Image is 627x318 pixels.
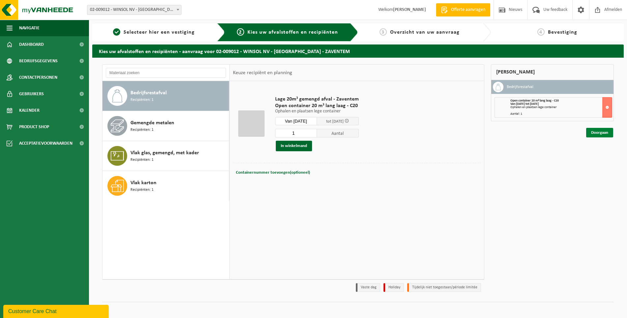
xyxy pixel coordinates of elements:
[3,304,110,318] iframe: chat widget
[510,112,612,116] div: Aantal: 1
[19,53,58,69] span: Bedrijfsgegevens
[130,119,174,127] span: Gemengde metalen
[390,30,460,35] span: Overzicht van uw aanvraag
[317,129,359,137] span: Aantal
[130,127,154,133] span: Recipiënten: 1
[87,5,181,14] span: 02-009012 - WINSOL NV - LEUVEN - ZAVENTEM
[124,30,195,35] span: Selecteer hier een vestiging
[19,36,44,53] span: Dashboard
[235,168,311,177] button: Containernummer toevoegen(optioneel)
[19,102,40,119] span: Kalender
[356,283,380,292] li: Vaste dag
[130,187,154,193] span: Recipiënten: 1
[87,5,182,15] span: 02-009012 - WINSOL NV - LEUVEN - ZAVENTEM
[102,81,229,111] button: Bedrijfsrestafval Recipiënten: 1
[237,28,244,36] span: 2
[19,69,57,86] span: Contactpersonen
[586,128,613,137] a: Doorgaan
[384,283,404,292] li: Holiday
[449,7,487,13] span: Offerte aanvragen
[106,68,226,78] input: Materiaal zoeken
[510,106,612,109] div: Ophalen en plaatsen lege container
[393,7,426,12] strong: [PERSON_NAME]
[510,102,539,106] strong: Van [DATE] tot [DATE]
[407,283,481,292] li: Tijdelijk niet toegestaan/période limitée
[275,102,359,109] span: Open container 20 m³ lang laag - C20
[491,64,614,80] div: [PERSON_NAME]
[130,149,199,157] span: Vlak glas, gemengd, met kader
[113,28,120,36] span: 1
[247,30,338,35] span: Kies uw afvalstoffen en recipiënten
[230,65,296,81] div: Keuze recipiënt en planning
[380,28,387,36] span: 3
[275,109,359,114] p: Ophalen en plaatsen lege container
[19,20,40,36] span: Navigatie
[510,99,559,102] span: Open container 20 m³ lang laag - C20
[19,86,44,102] span: Gebruikers
[19,119,49,135] span: Product Shop
[548,30,577,35] span: Bevestiging
[92,44,624,57] h2: Kies uw afvalstoffen en recipiënten - aanvraag voor 02-009012 - WINSOL NV - [GEOGRAPHIC_DATA] - Z...
[130,179,157,187] span: Vlak karton
[326,119,344,124] span: tot [DATE]
[130,97,154,103] span: Recipiënten: 1
[102,171,229,201] button: Vlak karton Recipiënten: 1
[275,96,359,102] span: Lage 20m³ gemengd afval - Zaventem
[537,28,545,36] span: 4
[275,117,317,125] input: Selecteer datum
[102,141,229,171] button: Vlak glas, gemengd, met kader Recipiënten: 1
[130,89,167,97] span: Bedrijfsrestafval
[436,3,490,16] a: Offerte aanvragen
[236,170,310,175] span: Containernummer toevoegen(optioneel)
[507,82,533,92] h3: Bedrijfsrestafval
[96,28,212,36] a: 1Selecteer hier een vestiging
[102,111,229,141] button: Gemengde metalen Recipiënten: 1
[19,135,72,152] span: Acceptatievoorwaarden
[276,141,312,151] button: In winkelmand
[130,157,154,163] span: Recipiënten: 1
